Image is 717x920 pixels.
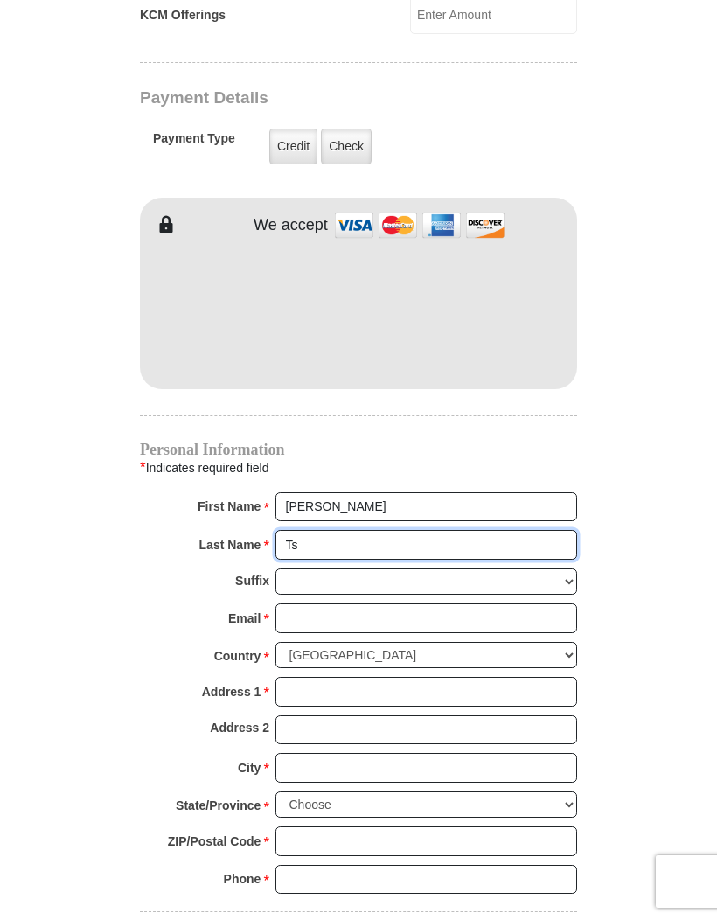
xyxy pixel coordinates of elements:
[199,533,261,557] strong: Last Name
[176,793,261,818] strong: State/Province
[269,129,317,164] label: Credit
[168,829,261,854] strong: ZIP/Postal Code
[238,756,261,780] strong: City
[198,494,261,519] strong: First Name
[228,606,261,631] strong: Email
[202,680,261,704] strong: Address 1
[140,6,226,24] label: KCM Offerings
[254,216,328,235] h4: We accept
[235,568,269,593] strong: Suffix
[153,131,235,155] h5: Payment Type
[321,129,372,164] label: Check
[210,715,269,740] strong: Address 2
[224,867,261,891] strong: Phone
[140,457,577,479] div: Indicates required field
[332,206,507,244] img: credit cards accepted
[214,644,261,668] strong: Country
[140,88,586,108] h3: Payment Details
[140,443,577,457] h4: Personal Information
